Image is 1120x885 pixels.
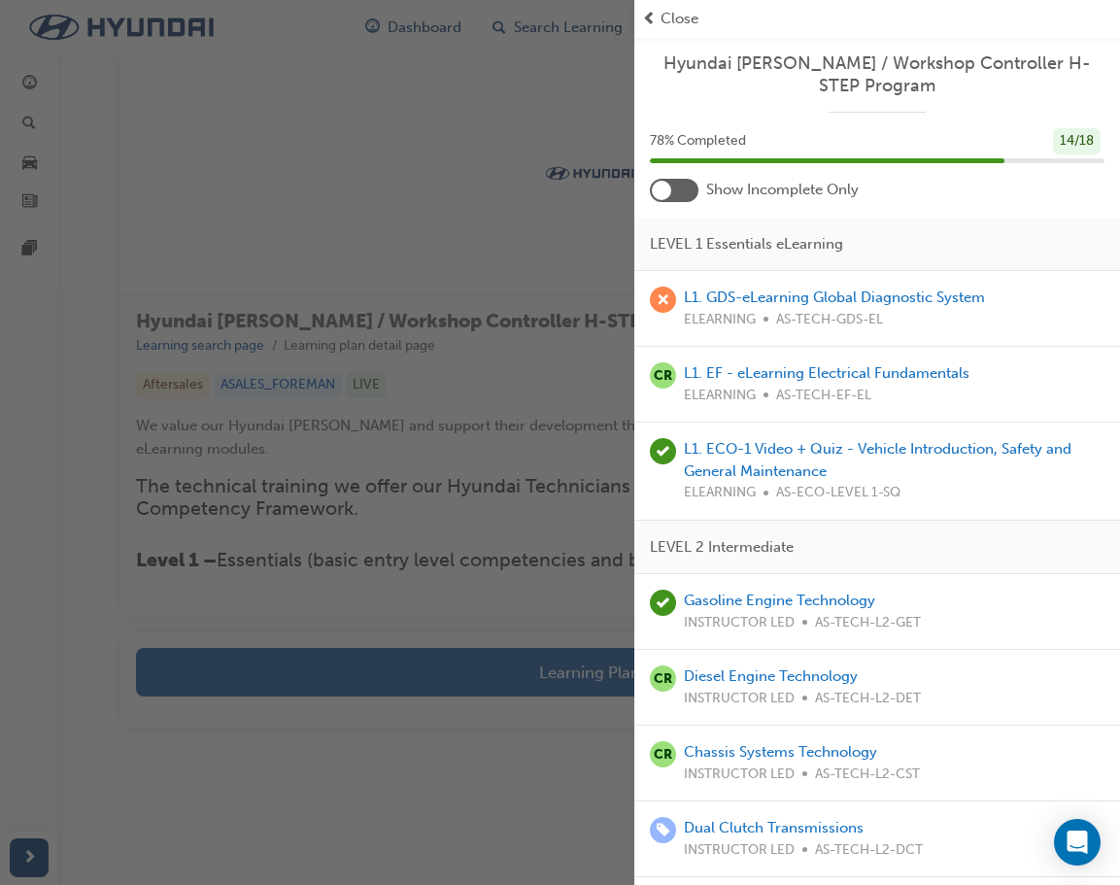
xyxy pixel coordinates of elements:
span: ELEARNING [684,482,756,504]
span: INSTRUCTOR LED [684,764,795,786]
a: Diesel Engine Technology [684,667,858,685]
span: INSTRUCTOR LED [684,839,795,862]
span: AS-TECH-EF-EL [776,385,871,407]
span: learningRecordVerb_FAIL-icon [650,287,676,313]
a: L1. GDS-eLearning Global Diagnostic System [684,289,985,306]
span: AS-TECH-L2-CST [815,764,920,786]
span: learningRecordVerb_ATTEND-icon [650,590,676,616]
a: Chassis Systems Technology [684,743,877,761]
a: Gasoline Engine Technology [684,592,875,609]
a: Dual Clutch Transmissions [684,819,864,836]
a: Hyundai [PERSON_NAME] / Workshop Controller H-STEP Program [650,52,1104,96]
span: learningRecordVerb_PASS-icon [650,438,676,464]
div: Open Intercom Messenger [1054,819,1101,866]
span: LEVEL 1 Essentials eLearning [650,233,843,255]
span: INSTRUCTOR LED [684,612,795,634]
a: L1. EF - eLearning Electrical Fundamentals [684,364,969,382]
span: ELEARNING [684,385,756,407]
span: INSTRUCTOR LED [684,688,795,710]
span: AS-TECH-L2-DCT [815,839,923,862]
span: AS-ECO-LEVEL 1-SQ [776,482,900,504]
div: 14 / 18 [1053,128,1101,154]
a: L1. ECO-1 Video + Quiz - Vehicle Introduction, Safety and General Maintenance [684,440,1071,480]
span: ELEARNING [684,309,756,331]
span: null-icon [650,741,676,767]
span: AS-TECH-L2-GET [815,612,921,634]
span: prev-icon [642,8,657,30]
span: null-icon [650,665,676,692]
button: prev-iconClose [642,8,1112,30]
span: AS-TECH-GDS-EL [776,309,883,331]
span: null-icon [650,362,676,389]
span: Show Incomplete Only [706,179,859,201]
span: LEVEL 2 Intermediate [650,536,794,559]
span: 78 % Completed [650,130,746,153]
span: AS-TECH-L2-DET [815,688,921,710]
span: Close [661,8,698,30]
span: learningRecordVerb_ENROLL-icon [650,817,676,843]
